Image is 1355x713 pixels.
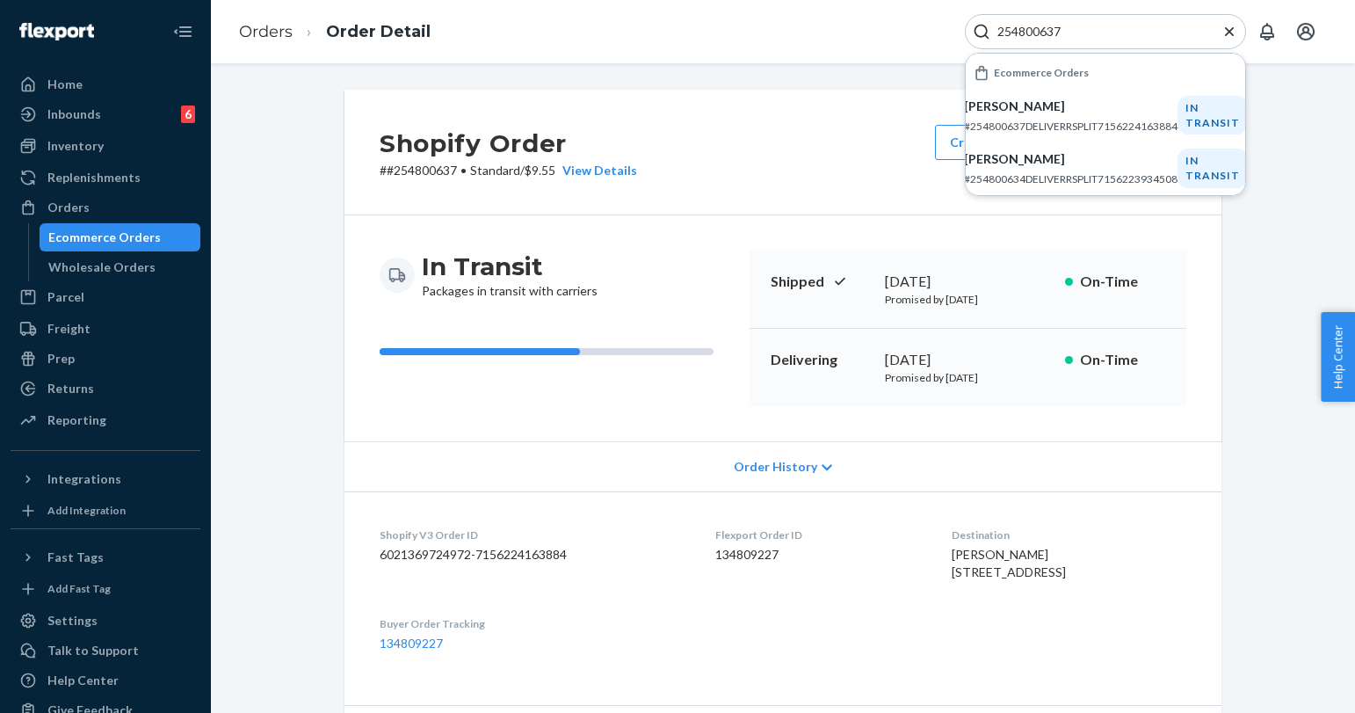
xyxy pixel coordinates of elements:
div: Returns [47,380,94,397]
div: Inbounds [47,105,101,123]
button: Close Search [1221,23,1238,41]
button: View Details [555,162,637,179]
a: Orders [239,22,293,41]
p: Delivering [771,350,871,370]
h6: Ecommerce Orders [994,67,1089,78]
div: Integrations [47,470,121,488]
div: Orders [47,199,90,216]
div: 6 [181,105,195,123]
button: Help Center [1321,312,1355,402]
div: Home [47,76,83,93]
p: Shipped [771,272,871,292]
div: Prep [47,350,75,367]
div: Ecommerce Orders [48,229,161,246]
dt: Shopify V3 Order ID [380,527,687,542]
div: Wholesale Orders [48,258,156,276]
div: Parcel [47,288,84,306]
div: [DATE] [885,350,1051,370]
dd: 134809227 [715,546,923,564]
p: On-Time [1080,272,1165,292]
a: Wholesale Orders [40,253,201,281]
button: Create Return [935,125,1049,160]
p: On-Time [1080,350,1165,370]
div: Fast Tags [47,549,104,566]
input: Search Input [990,23,1206,40]
dt: Destination [952,527,1186,542]
div: Talk to Support [47,642,139,659]
a: Help Center [11,666,200,695]
a: Orders [11,193,200,222]
a: Settings [11,607,200,635]
svg: Search Icon [973,23,990,40]
dt: Flexport Order ID [715,527,923,542]
div: Add Integration [47,503,126,518]
a: Freight [11,315,200,343]
button: Talk to Support [11,637,200,665]
button: Fast Tags [11,543,200,571]
p: # #254800637 / $9.55 [380,162,637,179]
span: • [460,163,467,178]
button: Open notifications [1250,14,1285,49]
div: Inventory [47,137,104,155]
a: Reporting [11,406,200,434]
a: Inventory [11,132,200,160]
a: Replenishments [11,164,200,192]
a: Parcel [11,283,200,311]
div: Packages in transit with carriers [422,251,598,300]
div: Add Fast Tag [47,581,111,596]
h2: Shopify Order [380,125,637,162]
div: Reporting [47,411,106,429]
p: [PERSON_NAME] [964,150,1177,168]
div: Help Center [47,672,119,689]
button: Close Navigation [165,14,200,49]
iframe: Opens a widget where you can chat to one of our agents [1243,660,1337,704]
ol: breadcrumbs [225,6,445,58]
p: #254800634DELIVERRSPLIT7156223934508 [964,171,1177,186]
a: Add Fast Tag [11,578,200,600]
p: #254800637DELIVERRSPLIT7156224163884 [964,119,1177,134]
button: Open account menu [1288,14,1323,49]
a: Home [11,70,200,98]
p: Promised by [DATE] [885,292,1051,307]
a: Returns [11,375,200,403]
span: [PERSON_NAME] [STREET_ADDRESS] [952,547,1066,579]
div: [DATE] [885,272,1051,292]
a: 134809227 [380,636,443,651]
a: Ecommerce Orders [40,223,201,251]
p: [PERSON_NAME] [964,98,1177,115]
div: Settings [47,612,98,629]
span: Standard [470,163,520,178]
a: Order Detail [326,22,431,41]
a: Add Integration [11,500,200,521]
span: Order History [734,458,817,476]
a: Inbounds6 [11,100,200,128]
p: Promised by [DATE] [885,370,1051,385]
div: Replenishments [47,169,141,186]
dt: Buyer Order Tracking [380,616,687,631]
dd: 6021369724972-7156224163884 [380,546,687,564]
h3: In Transit [422,251,598,282]
button: Integrations [11,465,200,493]
div: Freight [47,320,91,338]
a: Prep [11,345,200,373]
div: IN TRANSIT [1177,96,1248,135]
div: IN TRANSIT [1177,149,1248,187]
img: Flexport logo [19,23,94,40]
